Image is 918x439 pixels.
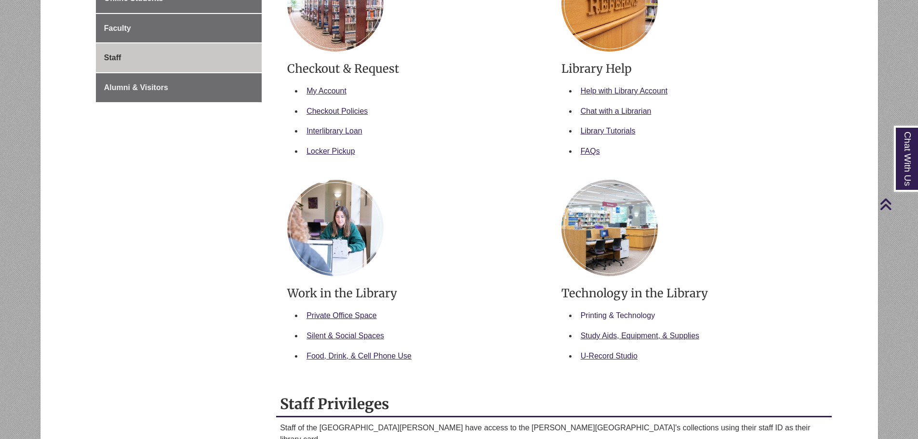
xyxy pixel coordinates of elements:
a: Locker Pickup [306,147,355,155]
a: Study Aids, Equipment, & Supplies [581,332,699,340]
a: Printing & Technology [581,311,655,319]
a: FAQs [581,147,600,155]
h2: Staff Privileges [276,392,832,417]
a: Staff [96,43,262,72]
a: Private Office Space [306,311,377,319]
a: Checkout Policies [306,107,368,115]
a: Help with Library Account [581,87,668,95]
a: U-Record Studio [581,352,638,360]
h3: Technology in the Library [561,286,821,301]
a: Faculty [96,14,262,43]
h3: Work in the Library [287,286,547,301]
a: Interlibrary Loan [306,127,362,135]
h3: Library Help [561,61,821,76]
a: My Account [306,87,346,95]
h3: Checkout & Request [287,61,547,76]
a: Alumni & Visitors [96,73,262,102]
a: Silent & Social Spaces [306,332,384,340]
a: Food, Drink, & Cell Phone Use [306,352,412,360]
a: Back to Top [879,198,916,211]
a: Library Tutorials [581,127,636,135]
a: Chat with a Librarian [581,107,652,115]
